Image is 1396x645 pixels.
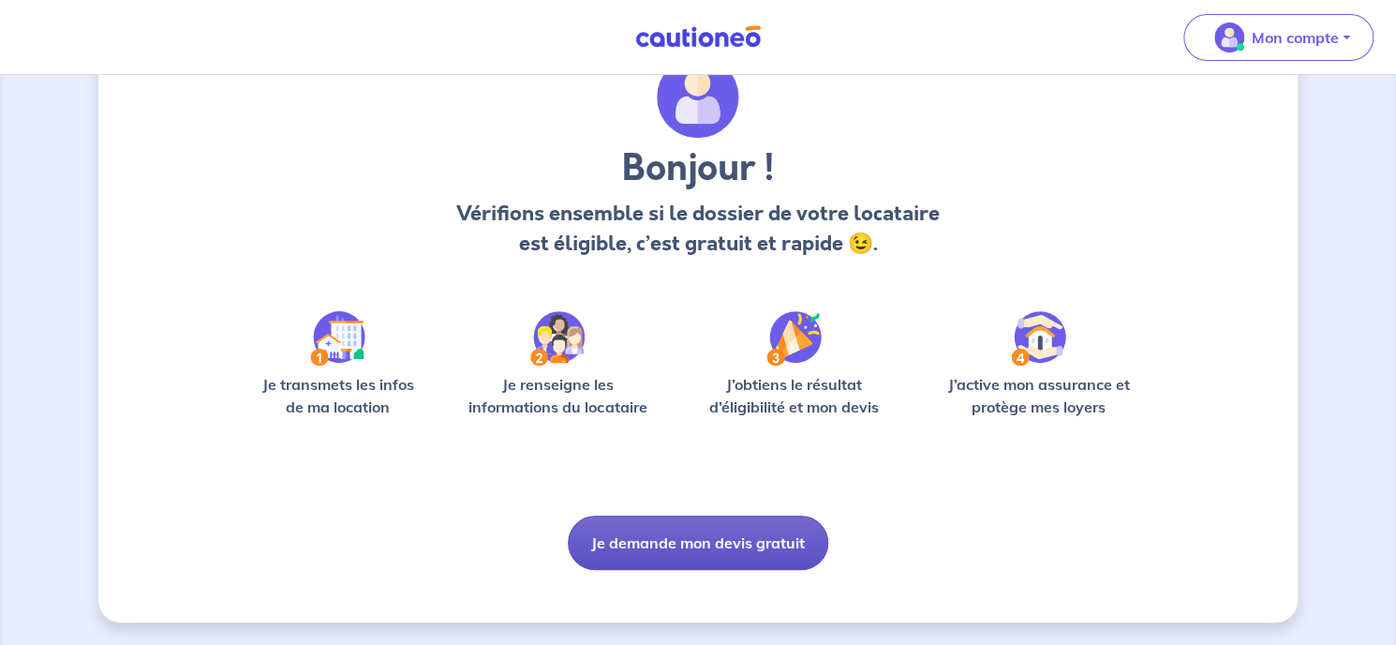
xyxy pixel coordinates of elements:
[310,311,365,366] img: /static/90a569abe86eec82015bcaae536bd8e6/Step-1.svg
[457,373,659,418] p: Je renseigne les informations du locataire
[1252,26,1339,49] p: Mon compte
[1183,14,1374,61] button: illu_account_valid_menu.svgMon compte
[766,311,822,366] img: /static/f3e743aab9439237c3e2196e4328bba9/Step-3.svg
[248,373,427,418] p: Je transmets les infos de ma location
[451,146,944,191] h3: Bonjour !
[929,373,1148,418] p: J’active mon assurance et protège mes loyers
[530,311,585,366] img: /static/c0a346edaed446bb123850d2d04ad552/Step-2.svg
[657,56,739,139] img: archivate
[628,25,768,49] img: Cautioneo
[451,199,944,259] p: Vérifions ensemble si le dossier de votre locataire est éligible, c’est gratuit et rapide 😉.
[1214,22,1244,52] img: illu_account_valid_menu.svg
[1011,311,1066,366] img: /static/bfff1cf634d835d9112899e6a3df1a5d/Step-4.svg
[689,373,900,418] p: J’obtiens le résultat d’éligibilité et mon devis
[568,516,828,570] button: Je demande mon devis gratuit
